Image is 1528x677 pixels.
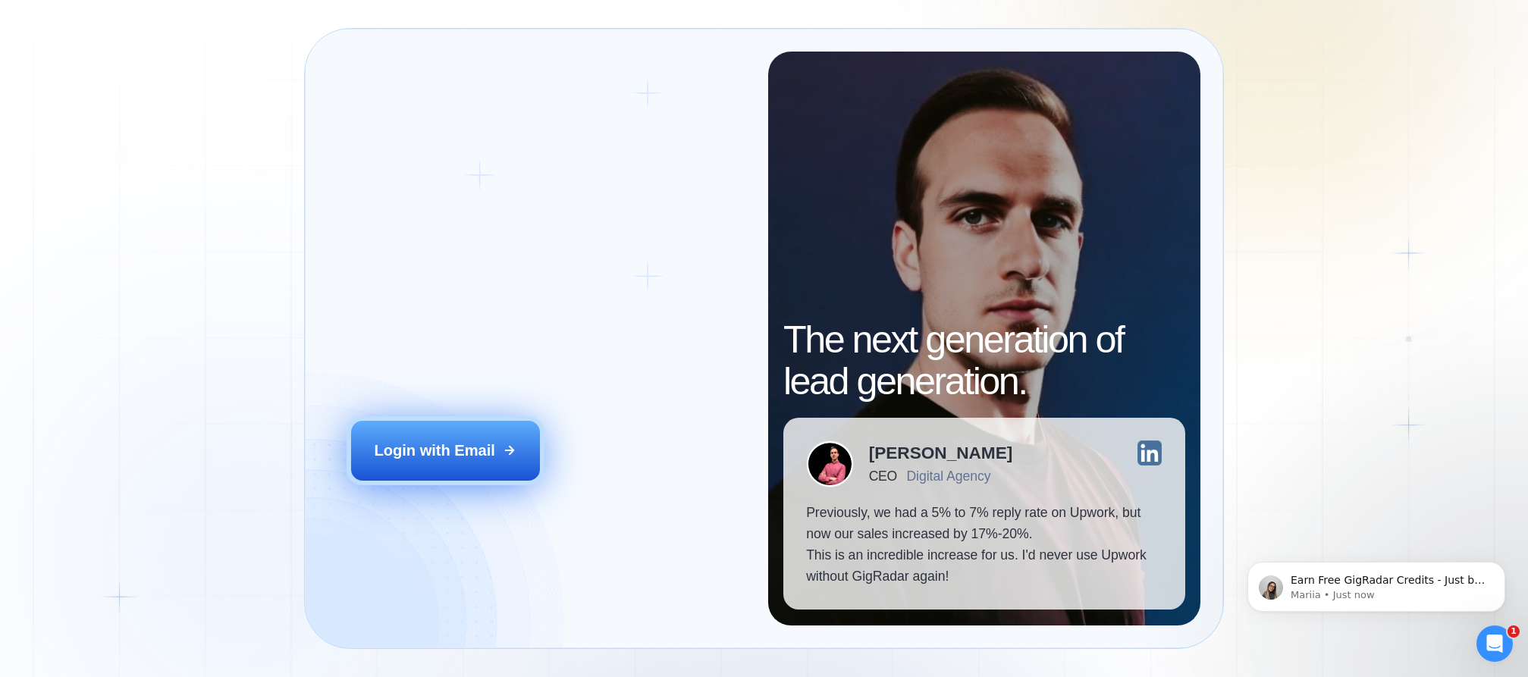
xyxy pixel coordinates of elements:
[806,503,1162,587] p: Previously, we had a 5% to 7% reply rate on Upwork, but now our sales increased by 17%-20%. This ...
[1476,625,1513,662] iframe: Intercom live chat
[351,421,540,480] button: Login with Email
[374,440,494,462] div: Login with Email
[1225,530,1528,636] iframe: Intercom notifications message
[783,318,1185,403] h2: The next generation of lead generation.
[869,469,897,484] div: CEO
[869,444,1013,462] div: [PERSON_NAME]
[906,469,990,484] div: Digital Agency
[1508,625,1520,638] span: 1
